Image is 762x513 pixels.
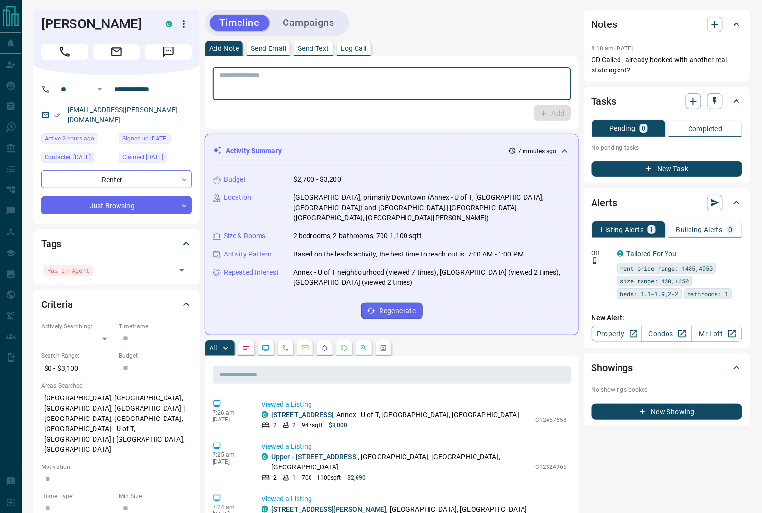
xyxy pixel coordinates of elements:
div: Renter [41,170,192,188]
button: New Task [592,161,742,177]
span: Email [93,44,140,60]
p: 7:26 am [213,409,247,416]
svg: Calls [282,344,289,352]
span: Contacted [DATE] [45,152,91,162]
span: Claimed [DATE] [122,152,163,162]
svg: Email Verified [54,112,61,118]
p: Location [224,192,251,203]
h2: Criteria [41,297,73,312]
p: Send Email [251,45,286,52]
p: [DATE] [213,416,247,423]
p: Viewed a Listing [262,494,567,504]
span: size range: 450,1650 [620,276,689,286]
p: Building Alerts [676,226,723,233]
div: Alerts [592,191,742,214]
div: Activity Summary7 minutes ago [213,142,571,160]
svg: Notes [242,344,250,352]
h2: Tags [41,236,61,252]
p: $0 - $3,100 [41,360,114,376]
p: All [209,345,217,351]
p: Listing Alerts [601,226,644,233]
div: Tue Apr 08 2025 [41,152,114,165]
p: Pending [609,125,636,132]
span: beds: 1.1-1.9,2-2 [620,289,679,299]
p: Motivation: [41,463,192,471]
p: $2,690 [347,473,366,482]
span: Signed up [DATE] [122,134,167,143]
button: Open [175,263,189,277]
a: Property [592,326,642,342]
p: Size & Rooms [224,231,266,241]
div: Tue Jun 07 2022 [119,152,192,165]
p: Areas Searched: [41,381,192,390]
div: Tasks [592,90,742,113]
svg: Emails [301,344,309,352]
p: 8:18 am [DATE] [592,45,633,52]
p: 2 [273,473,277,482]
button: Open [94,83,106,95]
div: Just Browsing [41,196,192,214]
p: New Alert: [592,313,742,323]
h1: [PERSON_NAME] [41,16,151,32]
p: Min Size: [119,492,192,501]
p: Timeframe: [119,322,192,331]
button: Regenerate [361,303,423,319]
span: bathrooms: 1 [688,289,729,299]
p: Completed [688,125,723,132]
p: Repeated Interest [224,267,279,278]
h2: Showings [592,360,633,375]
div: condos.ca [166,21,172,27]
p: Home Type: [41,492,114,501]
span: Has an Agent [48,265,89,275]
div: Criteria [41,293,192,316]
p: 1 [292,473,296,482]
div: Notes [592,13,742,36]
svg: Agent Actions [380,344,387,352]
p: Off [592,249,611,257]
div: Tue Jun 07 2022 [119,133,192,147]
p: Budget [224,174,246,185]
p: Actively Searching: [41,322,114,331]
p: 0 [729,226,733,233]
p: Activity Pattern [224,249,272,259]
p: 7 minutes ago [518,147,557,156]
p: 7:25 am [213,451,247,458]
span: rent price range: 1485,4950 [620,263,713,273]
a: Condos [642,326,692,342]
button: Campaigns [273,15,344,31]
p: Send Text [298,45,329,52]
h2: Alerts [592,195,617,210]
p: No pending tasks [592,140,742,155]
p: Budget: [119,351,192,360]
p: 7:24 am [213,504,247,511]
button: Timeline [210,15,269,31]
p: 2 [273,421,277,430]
div: condos.ca [262,506,268,513]
p: CD Called , already booked with another real state agent? [592,55,742,75]
p: Annex - U of T neighbourhood (viewed 7 times), [GEOGRAPHIC_DATA] (viewed 2 times), [GEOGRAPHIC_DA... [293,267,571,288]
span: Active 2 hours ago [45,134,94,143]
p: 2 bedrooms, 2 bathrooms, 700-1,100 sqft [293,231,422,241]
div: condos.ca [617,250,624,257]
p: $2,700 - $3,200 [293,174,341,185]
p: , [GEOGRAPHIC_DATA], [GEOGRAPHIC_DATA], [GEOGRAPHIC_DATA] [271,452,530,472]
p: [GEOGRAPHIC_DATA], [GEOGRAPHIC_DATA], [GEOGRAPHIC_DATA], [GEOGRAPHIC_DATA] | [GEOGRAPHIC_DATA], [... [41,390,192,458]
h2: Tasks [592,93,616,109]
p: [DATE] [213,458,247,465]
div: condos.ca [262,411,268,418]
span: Message [145,44,192,60]
a: Upper - [STREET_ADDRESS] [271,453,358,461]
p: 2 [292,421,296,430]
p: C12457658 [535,416,567,424]
p: 0 [642,125,645,132]
svg: Opportunities [360,344,368,352]
h2: Notes [592,17,617,32]
p: , Annex - U of T, [GEOGRAPHIC_DATA], [GEOGRAPHIC_DATA] [271,410,519,420]
p: No showings booked [592,385,742,394]
svg: Push Notification Only [592,257,598,264]
a: Mr.Loft [692,326,742,342]
span: Call [41,44,88,60]
p: Viewed a Listing [262,399,567,410]
div: Wed Oct 15 2025 [41,133,114,147]
p: Viewed a Listing [262,442,567,452]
